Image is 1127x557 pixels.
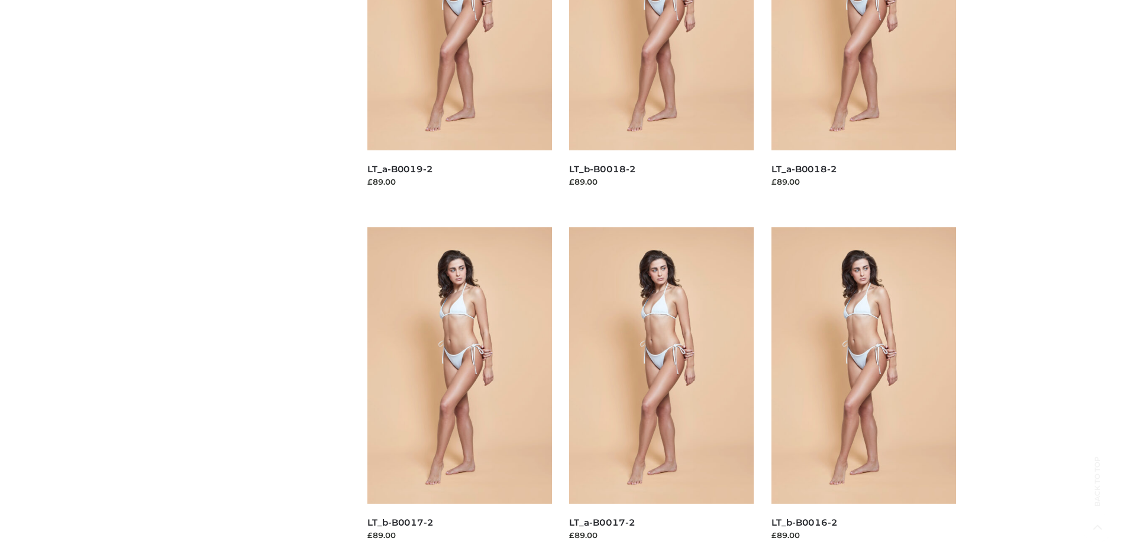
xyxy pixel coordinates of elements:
[569,176,754,188] div: £89.00
[569,163,635,175] a: LT_b-B0018-2
[569,529,754,541] div: £89.00
[367,529,552,541] div: £89.00
[367,517,434,528] a: LT_b-B0017-2
[367,176,552,188] div: £89.00
[771,176,956,188] div: £89.00
[771,163,837,175] a: LT_a-B0018-2
[569,517,635,528] a: LT_a-B0017-2
[771,529,956,541] div: £89.00
[1083,477,1112,507] span: Back to top
[367,163,433,175] a: LT_a-B0019-2
[771,517,838,528] a: LT_b-B0016-2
